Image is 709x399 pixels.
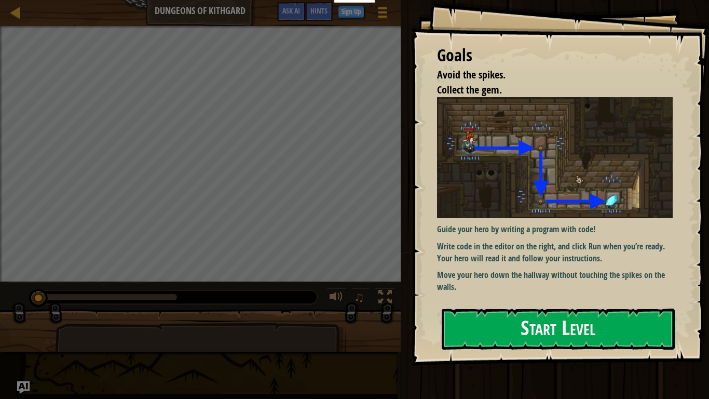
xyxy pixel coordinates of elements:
[370,2,396,26] button: Show game menu
[437,269,673,293] p: Move your hero down the hallway without touching the spikes on the walls.
[437,97,673,218] img: Dungeons of kithgard
[437,44,673,68] div: Goals
[282,6,300,16] span: Ask AI
[326,288,347,309] button: Adjust volume
[437,241,673,264] p: Write code in the editor on the right, and click Run when you’re ready. Your hero will read it an...
[442,309,675,350] button: Start Level
[437,83,502,97] span: Collect the gem.
[375,288,396,309] button: Toggle fullscreen
[310,6,328,16] span: Hints
[352,288,370,309] button: ♫
[424,83,670,98] li: Collect the gem.
[424,68,670,83] li: Avoid the spikes.
[277,2,305,21] button: Ask AI
[437,68,506,82] span: Avoid the spikes.
[17,381,30,394] button: Ask AI
[354,289,364,305] span: ♫
[437,223,673,235] p: Guide your hero by writing a program with code!
[338,6,364,18] button: Sign Up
